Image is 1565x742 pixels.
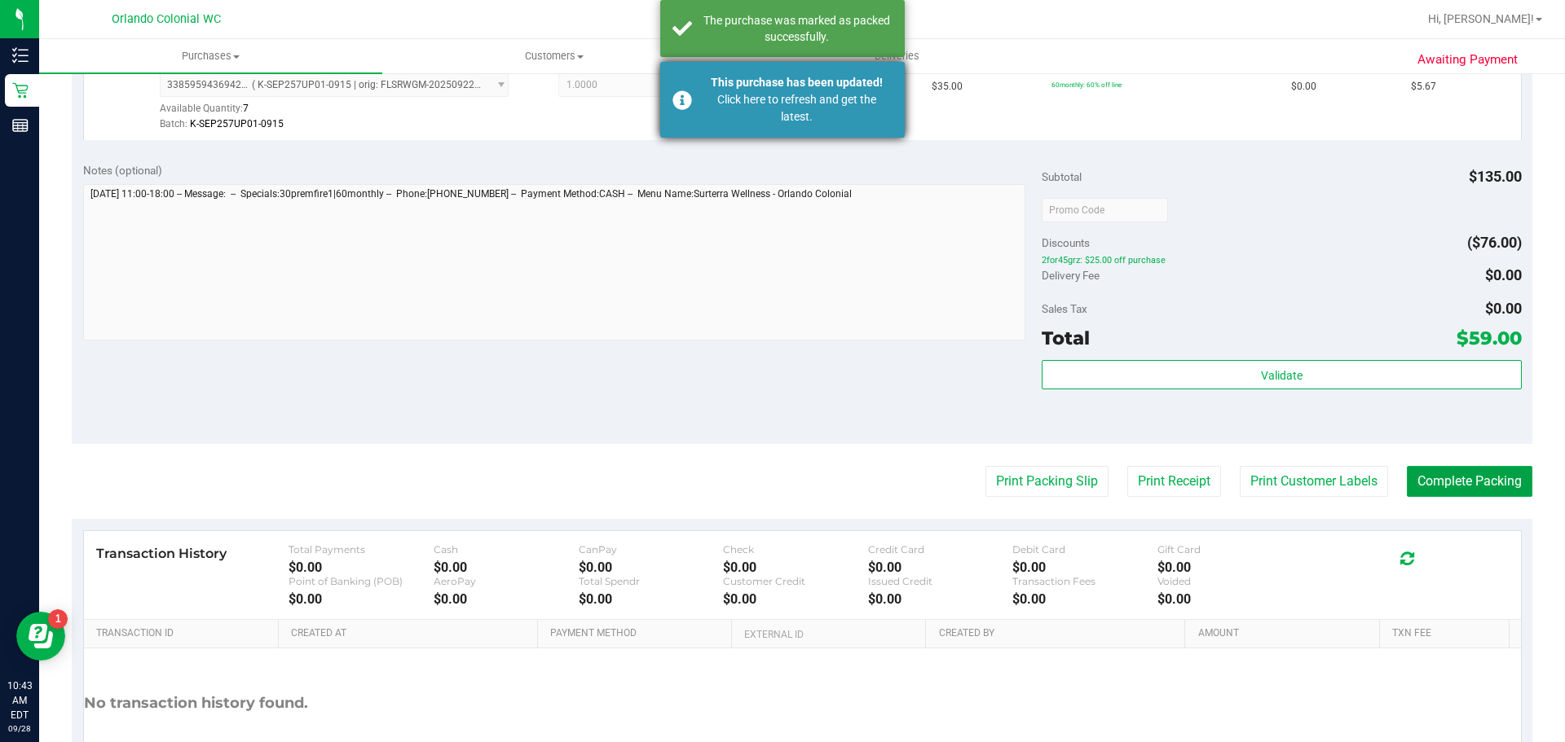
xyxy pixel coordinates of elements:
[1012,543,1157,555] div: Debit Card
[579,543,724,555] div: CanPay
[1157,560,1303,575] div: $0.00
[1417,50,1518,69] span: Awaiting Payment
[1051,81,1122,89] span: 60monthly: 60% off line
[1042,170,1082,183] span: Subtotal
[383,49,725,64] span: Customers
[868,543,1013,555] div: Credit Card
[868,575,1013,587] div: Issued Credit
[96,627,272,640] a: Transaction ID
[985,466,1109,497] button: Print Packing Slip
[1485,300,1522,317] span: $0.00
[579,560,724,575] div: $0.00
[701,12,893,45] div: The purchase was marked as packed successfully.
[83,164,162,177] span: Notes (optional)
[289,560,434,575] div: $0.00
[382,39,725,73] a: Customers
[1485,266,1522,283] span: $0.00
[1157,575,1303,587] div: Voided
[1042,302,1087,315] span: Sales Tax
[1157,591,1303,607] div: $0.00
[12,47,29,64] inline-svg: Inventory
[1042,360,1521,389] button: Validate
[1411,79,1436,94] span: $5.67
[7,722,32,735] p: 09/28
[1469,168,1522,185] span: $135.00
[48,609,68,629] iframe: Resource center unread badge
[723,543,868,555] div: Check
[289,591,434,607] div: $0.00
[723,591,868,607] div: $0.00
[289,575,434,587] div: Point of Banking (POB)
[1042,228,1090,257] span: Discounts
[12,117,29,134] inline-svg: Reports
[939,627,1179,640] a: Created By
[434,591,579,607] div: $0.00
[701,74,893,91] div: This purchase has been updated!
[731,620,925,649] th: External ID
[1428,12,1534,25] span: Hi, [PERSON_NAME]!
[7,678,32,722] p: 10:43 AM EDT
[1198,627,1373,640] a: Amount
[868,560,1013,575] div: $0.00
[243,103,249,114] span: 7
[1042,255,1521,266] span: 2for45grz: $25.00 off purchase
[289,543,434,555] div: Total Payments
[723,560,868,575] div: $0.00
[1392,627,1502,640] a: Txn Fee
[1012,575,1157,587] div: Transaction Fees
[1012,591,1157,607] div: $0.00
[16,612,65,661] iframe: Resource center
[1012,560,1157,575] div: $0.00
[1240,466,1388,497] button: Print Customer Labels
[160,118,187,130] span: Batch:
[1467,234,1522,251] span: ($76.00)
[112,12,221,26] span: Orlando Colonial WC
[1261,369,1303,382] span: Validate
[1157,543,1303,555] div: Gift Card
[1457,327,1522,349] span: $59.00
[291,627,531,640] a: Created At
[868,591,1013,607] div: $0.00
[1042,198,1168,222] input: Promo Code
[579,591,724,607] div: $0.00
[579,575,724,587] div: Total Spendr
[39,39,382,73] a: Purchases
[434,575,579,587] div: AeroPay
[39,49,382,64] span: Purchases
[1127,466,1221,497] button: Print Receipt
[434,543,579,555] div: Cash
[932,79,963,94] span: $35.00
[1291,79,1316,94] span: $0.00
[701,91,893,125] div: Click here to refresh and get the latest.
[434,560,579,575] div: $0.00
[550,627,725,640] a: Payment Method
[1042,269,1100,282] span: Delivery Fee
[1042,327,1090,349] span: Total
[190,118,284,130] span: K-SEP257UP01-0915
[160,97,527,129] div: Available Quantity:
[1407,466,1532,497] button: Complete Packing
[12,82,29,99] inline-svg: Retail
[723,575,868,587] div: Customer Credit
